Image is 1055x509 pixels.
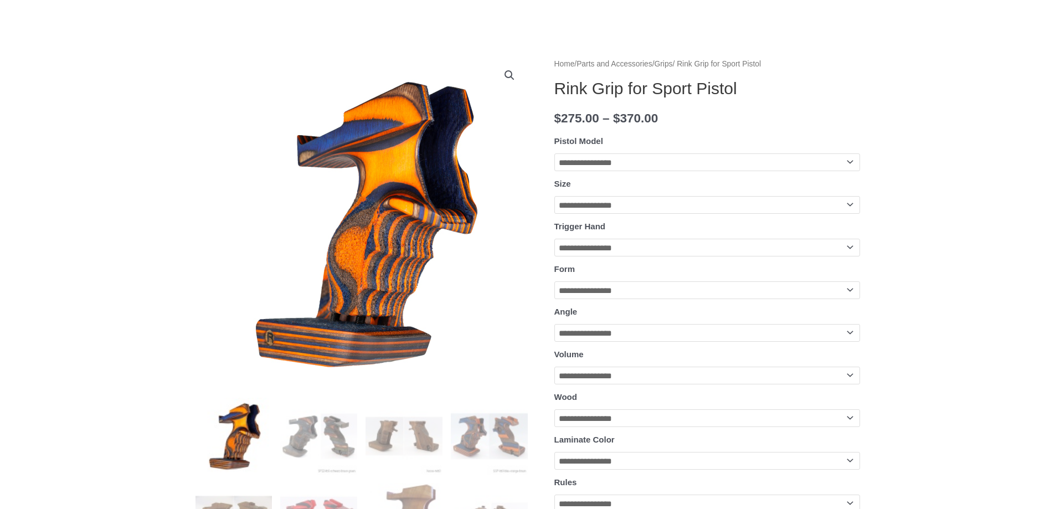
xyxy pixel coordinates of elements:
[613,111,620,125] span: $
[554,111,562,125] span: $
[554,57,860,71] nav: Breadcrumb
[500,65,519,85] a: View full-screen image gallery
[613,111,658,125] bdi: 370.00
[554,349,584,359] label: Volume
[366,398,442,475] img: Rink Grip for Sport Pistol - Image 3
[554,307,578,316] label: Angle
[554,392,577,402] label: Wood
[554,179,571,188] label: Size
[554,60,575,68] a: Home
[603,111,610,125] span: –
[451,398,528,475] img: Rink Grip for Sport Pistol - Image 4
[195,398,272,475] img: Rink Grip for Sport Pistol
[554,222,606,231] label: Trigger Hand
[554,435,615,444] label: Laminate Color
[577,60,652,68] a: Parts and Accessories
[554,264,575,274] label: Form
[554,136,603,146] label: Pistol Model
[554,79,860,99] h1: Rink Grip for Sport Pistol
[554,111,599,125] bdi: 275.00
[554,477,577,487] label: Rules
[655,60,673,68] a: Grips
[280,398,357,475] img: Rink Grip for Sport Pistol - Image 2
